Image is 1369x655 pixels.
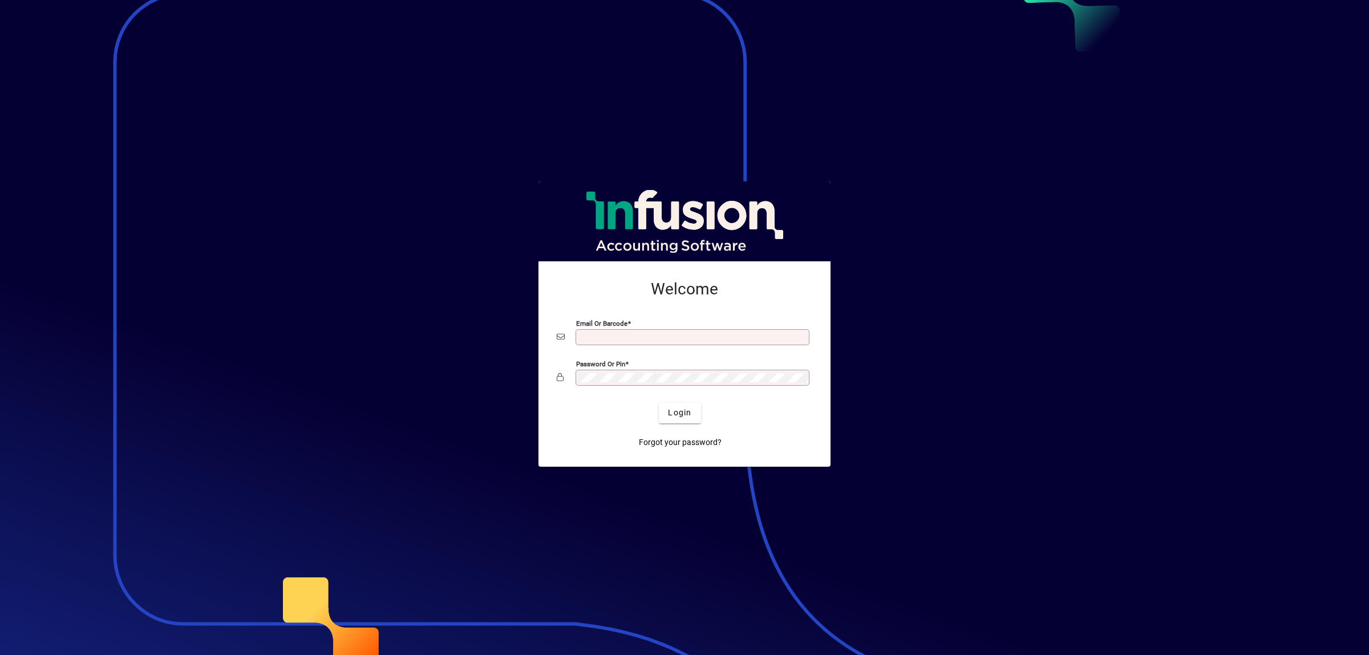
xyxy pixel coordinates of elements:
button: Login [659,403,700,423]
a: Forgot your password? [634,432,726,453]
h2: Welcome [557,280,812,299]
mat-label: Password or Pin [576,359,625,367]
mat-label: Email or Barcode [576,319,627,327]
span: Login [668,407,691,419]
span: Forgot your password? [639,436,722,448]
